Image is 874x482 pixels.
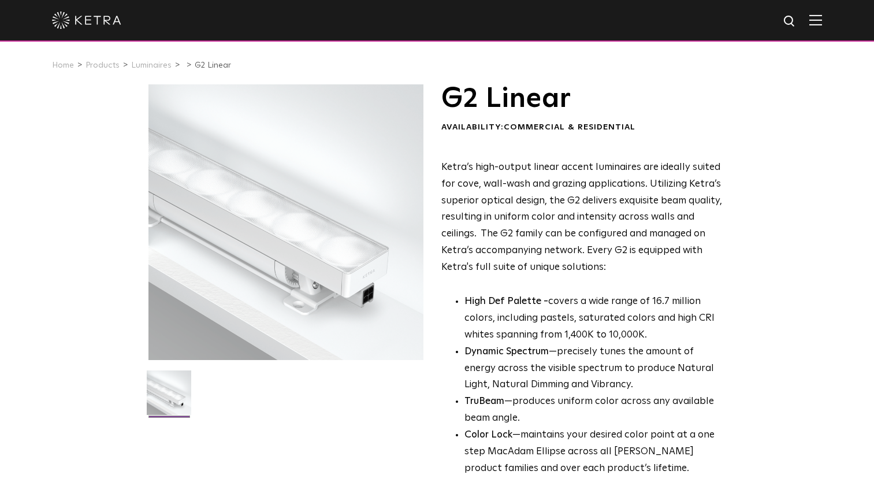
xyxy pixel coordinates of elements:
[52,61,74,69] a: Home
[464,396,504,406] strong: TruBeam
[464,344,723,394] li: —precisely tunes the amount of energy across the visible spectrum to produce Natural Light, Natur...
[464,427,723,477] li: —maintains your desired color point at a one step MacAdam Ellipse across all [PERSON_NAME] produc...
[195,61,231,69] a: G2 Linear
[464,394,723,427] li: —produces uniform color across any available beam angle.
[504,123,635,131] span: Commercial & Residential
[441,84,723,113] h1: G2 Linear
[464,294,723,344] p: covers a wide range of 16.7 million colors, including pastels, saturated colors and high CRI whit...
[809,14,822,25] img: Hamburger%20Nav.svg
[783,14,797,29] img: search icon
[464,296,548,306] strong: High Def Palette -
[52,12,121,29] img: ketra-logo-2019-white
[441,122,723,134] div: Availability:
[85,61,120,69] a: Products
[441,160,723,276] p: Ketra’s high-output linear accent luminaires are ideally suited for cove, wall-wash and grazing a...
[464,430,512,440] strong: Color Lock
[147,370,191,424] img: G2-Linear-2021-Web-Square
[131,61,172,69] a: Luminaires
[464,347,549,357] strong: Dynamic Spectrum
